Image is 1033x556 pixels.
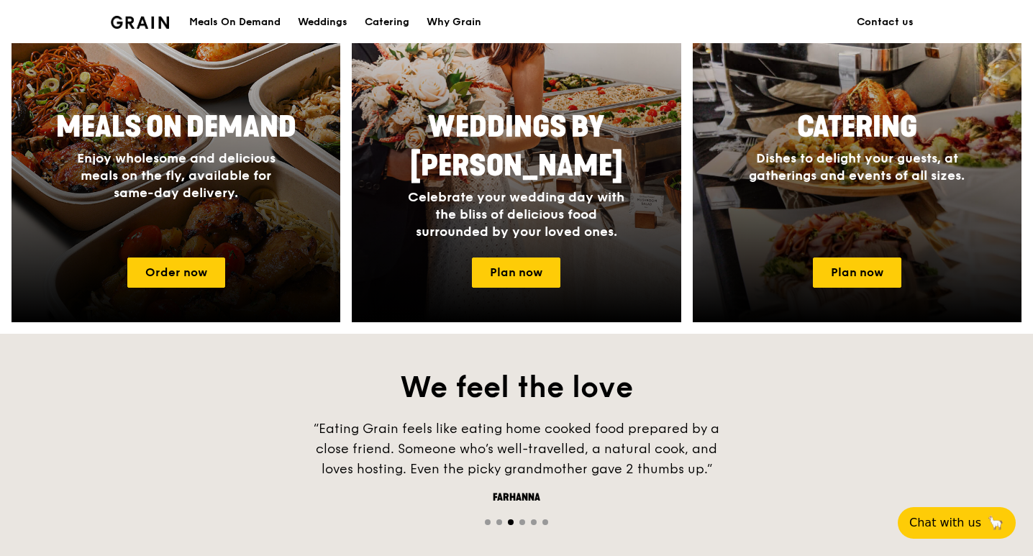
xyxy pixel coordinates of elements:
span: Celebrate your wedding day with the bliss of delicious food surrounded by your loved ones. [408,189,624,240]
div: Weddings [298,1,347,44]
div: Catering [365,1,409,44]
div: Why Grain [427,1,481,44]
a: Plan now [472,258,560,288]
span: Go to slide 3 [508,519,514,525]
a: Order now [127,258,225,288]
div: “Eating Grain feels like eating home cooked food prepared by a close friend. Someone who’s well-t... [301,419,732,479]
img: Grain [111,16,169,29]
a: Contact us [848,1,922,44]
span: Go to slide 1 [485,519,491,525]
a: Catering [356,1,418,44]
span: Chat with us [909,514,981,532]
span: Meals On Demand [56,110,296,145]
span: Go to slide 2 [496,519,502,525]
span: Go to slide 6 [542,519,548,525]
div: Farhanna [301,491,732,505]
button: Chat with us🦙 [898,507,1016,539]
a: Weddings [289,1,356,44]
span: Weddings by [PERSON_NAME] [410,110,623,183]
span: Dishes to delight your guests, at gatherings and events of all sizes. [749,150,965,183]
span: Catering [797,110,917,145]
span: Go to slide 5 [531,519,537,525]
span: Enjoy wholesome and delicious meals on the fly, available for same-day delivery. [77,150,276,201]
div: Meals On Demand [189,1,281,44]
span: 🦙 [987,514,1004,532]
a: Plan now [813,258,901,288]
span: Go to slide 4 [519,519,525,525]
a: Why Grain [418,1,490,44]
